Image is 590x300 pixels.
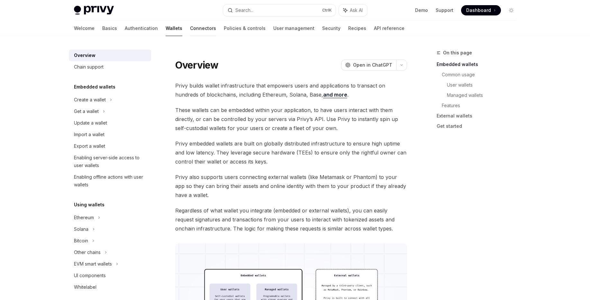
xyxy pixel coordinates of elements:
a: Wallets [166,21,182,36]
a: Basics [102,21,117,36]
a: Dashboard [461,5,501,15]
a: User management [273,21,314,36]
a: Authentication [125,21,158,36]
button: Toggle dark mode [506,5,516,15]
a: Embedded wallets [437,59,522,70]
a: Whitelabel [69,281,151,293]
a: UI components [69,270,151,281]
a: Update a wallet [69,117,151,129]
button: Ask AI [339,5,367,16]
span: Regardless of what wallet you integrate (embedded or external wallets), you can easily request si... [175,206,407,233]
div: Overview [74,52,95,59]
a: Features [442,100,522,111]
div: Import a wallet [74,131,104,138]
div: UI components [74,272,106,279]
span: Ask AI [350,7,363,14]
div: Solana [74,225,88,233]
a: Overview [69,50,151,61]
a: API reference [374,21,404,36]
div: Other chains [74,248,101,256]
div: EVM smart wallets [74,260,112,268]
a: Welcome [74,21,95,36]
a: Connectors [190,21,216,36]
a: Chain support [69,61,151,73]
a: External wallets [437,111,522,121]
div: Enabling offline actions with user wallets [74,173,147,189]
h5: Using wallets [74,201,104,209]
a: Demo [415,7,428,14]
a: Enabling server-side access to user wallets [69,152,151,171]
a: User wallets [447,80,522,90]
span: These wallets can be embedded within your application, to have users interact with them directly,... [175,106,407,133]
a: Get started [437,121,522,131]
button: Open in ChatGPT [341,60,396,70]
div: Ethereum [74,214,94,221]
a: Import a wallet [69,129,151,140]
span: Privy also supports users connecting external wallets (like Metamask or Phantom) to your app so t... [175,173,407,200]
div: Chain support [74,63,104,71]
div: Export a wallet [74,142,105,150]
span: Ctrl K [322,8,332,13]
a: and more [323,91,347,98]
h5: Embedded wallets [74,83,115,91]
a: Enabling offline actions with user wallets [69,171,151,191]
span: Dashboard [466,7,491,14]
h1: Overview [175,59,219,71]
a: Export a wallet [69,140,151,152]
a: Security [322,21,340,36]
div: Update a wallet [74,119,107,127]
span: Privy embedded wallets are built on globally distributed infrastructure to ensure high uptime and... [175,139,407,166]
button: Search...CtrlK [223,5,336,16]
div: Search... [235,6,253,14]
div: Create a wallet [74,96,106,104]
div: Get a wallet [74,108,99,115]
span: On this page [443,49,472,57]
div: Bitcoin [74,237,88,245]
a: Common usage [442,70,522,80]
a: Recipes [348,21,366,36]
a: Managed wallets [447,90,522,100]
span: Privy builds wallet infrastructure that empowers users and applications to transact on hundreds o... [175,81,407,99]
img: light logo [74,6,114,15]
a: Support [436,7,453,14]
a: Policies & controls [224,21,266,36]
span: Open in ChatGPT [353,62,392,68]
div: Enabling server-side access to user wallets [74,154,147,169]
div: Whitelabel [74,283,96,291]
